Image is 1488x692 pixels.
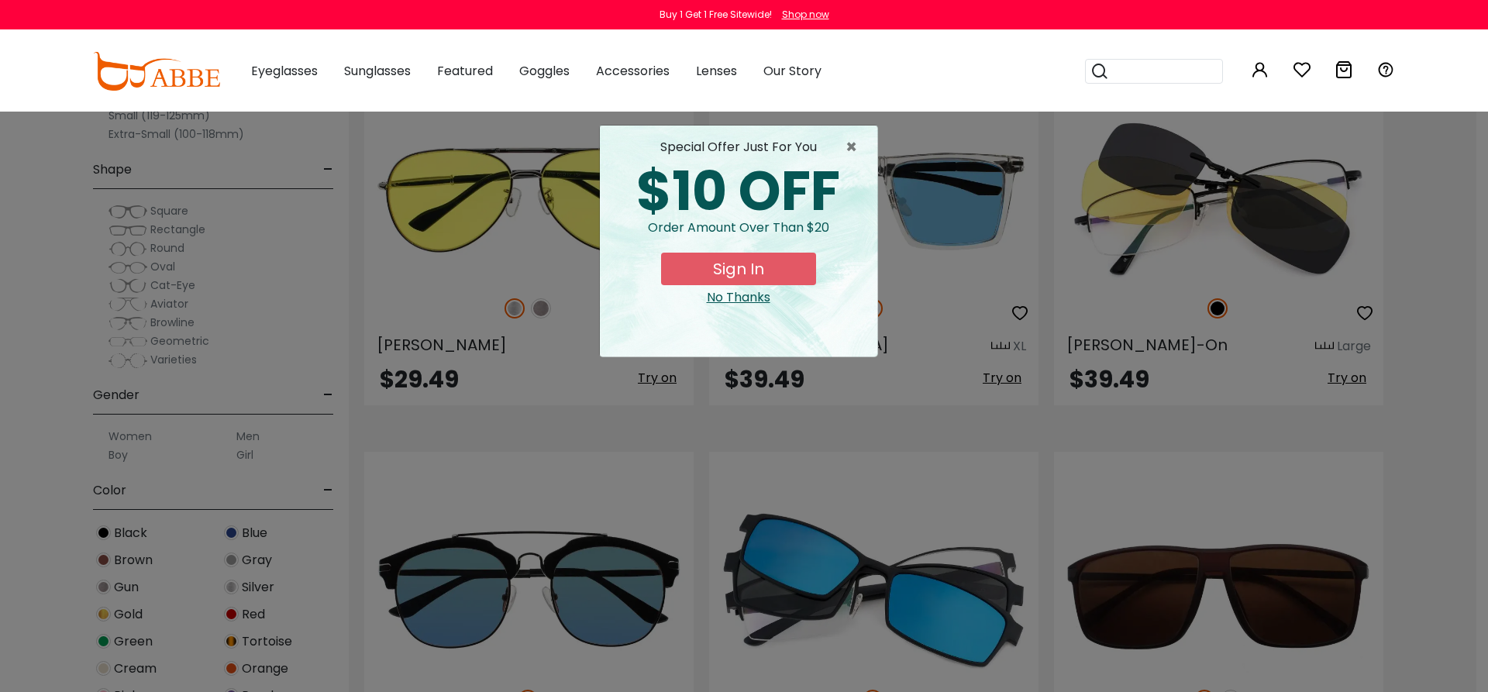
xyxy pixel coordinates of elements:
span: Sunglasses [344,62,411,80]
div: special offer just for you [612,138,865,157]
span: Accessories [596,62,670,80]
div: Shop now [782,8,829,22]
img: abbeglasses.com [93,52,220,91]
span: Lenses [696,62,737,80]
button: Sign In [661,253,816,285]
span: × [846,138,865,157]
span: Eyeglasses [251,62,318,80]
div: Close [612,288,865,307]
span: Featured [437,62,493,80]
div: Buy 1 Get 1 Free Sitewide! [660,8,772,22]
div: Order amount over than $20 [612,219,865,253]
a: Shop now [774,8,829,21]
span: Goggles [519,62,570,80]
div: $10 OFF [612,164,865,219]
button: Close [846,138,865,157]
span: Our Story [763,62,821,80]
